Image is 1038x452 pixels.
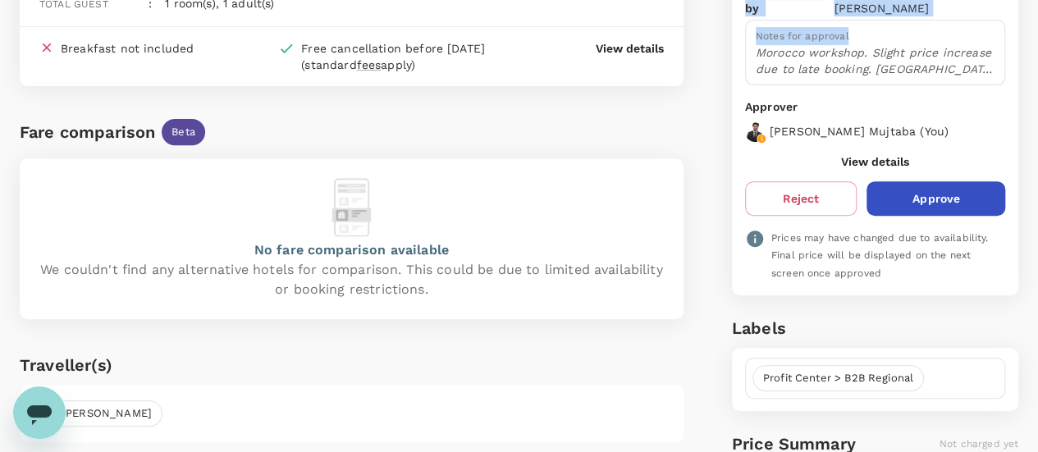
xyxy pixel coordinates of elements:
span: Notes for approval [756,30,849,42]
h6: Traveller(s) [20,352,684,378]
button: Approve [867,181,1005,216]
p: Morocco workshop. Slight price increase due to late booking. [GEOGRAPHIC_DATA] with travel [756,44,995,77]
span: Profit Center > B2B Regional [753,371,923,386]
img: avatar-688dc3ae75335.png [745,122,765,142]
span: Not charged yet [940,438,1018,450]
div: Breakfast not included [61,40,194,57]
img: hotel-alternative-empty-logo [332,178,371,236]
button: View details [596,40,664,57]
span: Beta [162,125,205,140]
iframe: Button to launch messaging window [13,386,66,439]
p: We couldn't find any alternative hotels for comparison. This could be due to limited availability... [39,260,664,299]
div: Fare comparison [20,119,155,145]
p: No fare comparison available [254,240,449,260]
p: Approver [745,98,1005,116]
h6: Labels [732,315,1018,341]
button: View details [841,155,909,168]
button: Reject [745,181,857,216]
div: Free cancellation before [DATE] (standard apply) [301,40,531,73]
span: Prices may have changed due to availability. Final price will be displayed on the next screen onc... [771,232,989,280]
span: fees [357,58,382,71]
p: [PERSON_NAME] Mujtaba ( You ) [770,123,949,139]
span: [PERSON_NAME] [52,406,162,422]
